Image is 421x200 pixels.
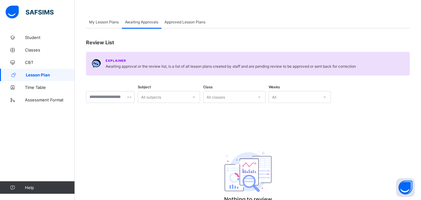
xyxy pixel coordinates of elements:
span: Subject [138,85,151,89]
div: All classes [207,91,225,103]
div: All subjects [141,91,161,103]
span: My Lesson Plans [89,20,119,24]
span: Class [203,85,213,89]
span: Approved Lesson Plans [165,20,205,24]
img: safsims [6,6,54,19]
span: CBT [25,60,75,65]
span: Explainer [106,59,126,62]
div: All [272,91,276,103]
span: Time Table [25,85,75,90]
span: Awaiting approval or the review list, is a list of all lesson plans created by staff and are pend... [106,64,356,69]
span: Lesson Plan [26,72,75,77]
span: Review List [86,39,114,46]
button: Open asap [396,178,415,197]
span: Awaiting Approvals [125,20,158,24]
span: Assessment Format [25,97,75,102]
span: Classes [25,47,75,52]
span: Weeks [269,85,280,89]
span: Student [25,35,75,40]
img: Chat.054c5d80b312491b9f15f6fadeacdca6.svg [92,59,101,68]
img: classEmptyState.7d4ec5dc6d57f4e1adfd249b62c1c528.svg [225,151,271,192]
span: Help [25,185,74,190]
